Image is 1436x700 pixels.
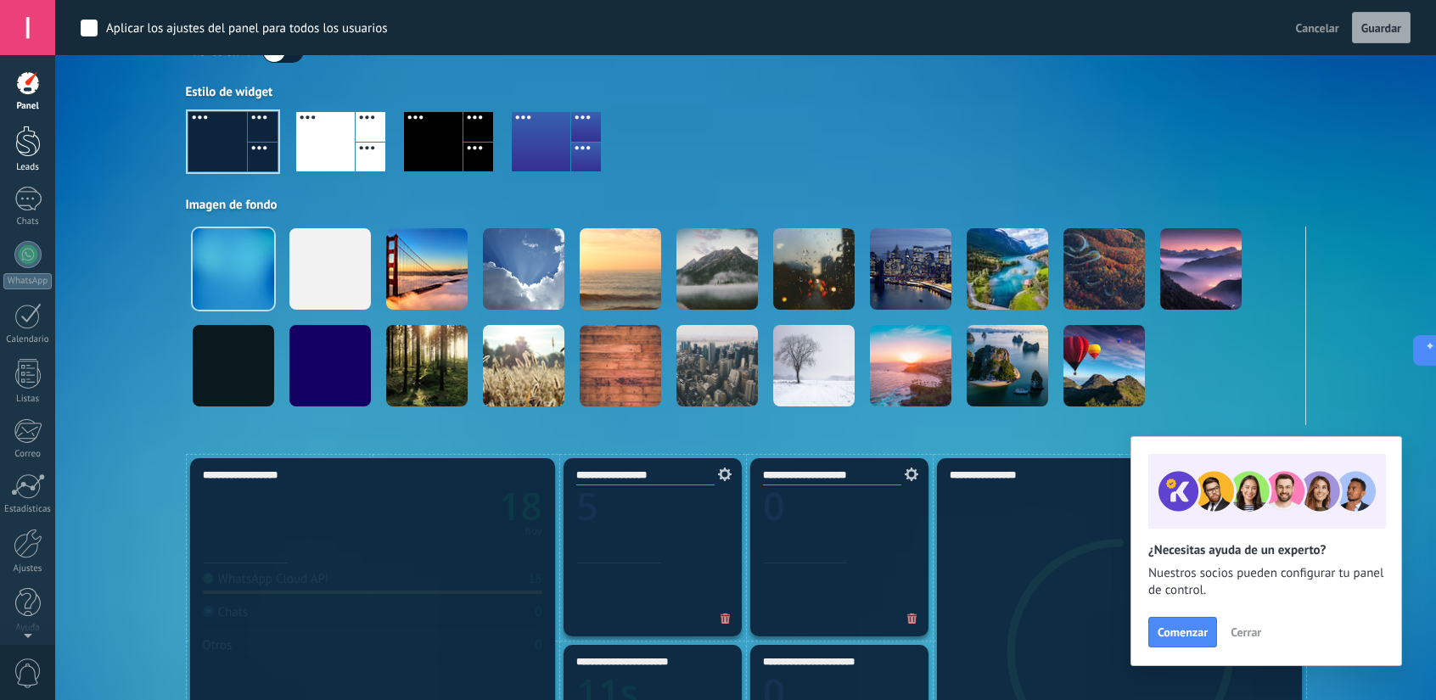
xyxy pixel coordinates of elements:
[3,273,52,289] div: WhatsApp
[3,504,53,515] div: Estadísticas
[106,20,388,37] div: Aplicar los ajustes del panel para todos los usuarios
[1158,626,1208,638] span: Comenzar
[3,563,53,574] div: Ajustes
[186,84,1306,100] div: Estilo de widget
[3,162,53,173] div: Leads
[1223,619,1269,645] button: Cerrar
[1361,22,1401,34] span: Guardar
[1352,12,1411,44] button: Guardar
[3,216,53,227] div: Chats
[3,394,53,405] div: Listas
[1296,20,1339,36] span: Cancelar
[1148,617,1217,647] button: Comenzar
[3,449,53,460] div: Correo
[186,197,1306,213] div: Imagen de fondo
[1148,565,1384,599] span: Nuestros socios pueden configurar tu panel de control.
[1148,542,1384,558] h2: ¿Necesitas ayuda de un experto?
[1289,15,1346,41] button: Cancelar
[1231,626,1261,638] span: Cerrar
[3,334,53,345] div: Calendario
[3,101,53,112] div: Panel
